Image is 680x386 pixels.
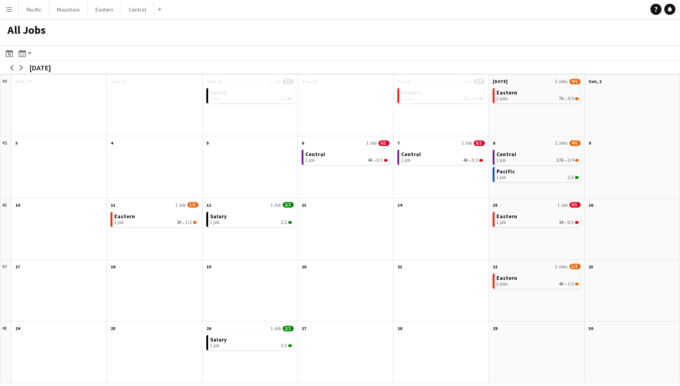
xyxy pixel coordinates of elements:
[281,96,287,101] span: 2/2
[15,325,20,331] span: 24
[15,264,20,270] span: 17
[0,75,12,136] div: 44
[568,175,574,180] span: 2/2
[569,79,581,84] span: 4/5
[111,325,115,331] span: 25
[114,213,135,220] span: Eastern
[496,274,517,281] span: Eastern
[568,281,574,287] span: 1/3
[302,325,306,331] span: 27
[496,158,506,163] span: 1 job
[377,158,383,163] span: 0/1
[210,343,219,348] span: 1 job
[210,220,219,225] span: 1 job
[496,89,517,96] span: Eastern
[366,140,377,146] span: 1 Job
[568,158,574,163] span: 2/4
[15,78,32,84] span: Mon, 27
[281,343,287,348] span: 2/2
[397,140,400,146] span: 7
[177,220,182,225] span: 3A
[401,150,483,163] a: Central1 job4A•0/2
[474,140,485,146] span: 0/2
[496,158,578,163] div: •
[559,281,564,287] span: 4A
[496,96,578,101] div: •
[288,221,292,224] span: 2/2
[496,168,515,175] span: Pacific
[206,264,211,270] span: 19
[588,78,601,84] span: Sun, 2
[206,78,223,84] span: Wed, 29
[111,140,113,146] span: 4
[210,212,292,225] a: Salary1 job2/2
[493,140,495,146] span: 8
[305,158,387,163] div: •
[559,220,564,225] span: 3A
[588,325,593,331] span: 30
[555,264,568,270] span: 2 Jobs
[281,220,287,225] span: 2/2
[397,202,402,208] span: 14
[401,89,422,96] span: Eastern
[0,322,12,383] div: 48
[496,96,508,101] span: 2 jobs
[555,78,568,84] span: 2 Jobs
[305,151,325,158] span: Central
[111,78,126,84] span: Tue, 28
[271,325,281,331] span: 1 Job
[575,176,579,179] span: 2/2
[588,140,591,146] span: 9
[187,202,198,208] span: 1/2
[288,97,292,100] span: 2/2
[588,264,593,270] span: 23
[210,336,227,343] span: Salary
[15,140,18,146] span: 3
[111,264,115,270] span: 18
[568,96,574,101] span: 4/5
[121,0,154,19] button: Central
[496,281,508,287] span: 2 jobs
[401,96,413,101] span: 3 jobs
[175,202,185,208] span: 1 Job
[575,97,579,100] span: 4/5
[210,335,292,348] a: Salary1 job2/2
[88,0,121,19] button: Eastern
[15,202,20,208] span: 10
[210,213,227,220] span: Salary
[496,220,506,225] span: 1 job
[463,158,468,163] span: 4A
[210,89,227,96] span: Salary
[472,96,478,101] span: 1/4
[114,220,196,225] div: •
[397,78,410,84] span: Fri, 31
[368,158,373,163] span: 4A
[283,326,294,331] span: 2/2
[30,63,51,72] div: [DATE]
[569,202,581,208] span: 0/1
[206,202,211,208] span: 12
[493,325,497,331] span: 29
[397,325,402,331] span: 28
[493,264,497,270] span: 22
[401,96,483,101] div: •
[496,213,517,220] span: Eastern
[210,96,219,101] span: 1 job
[493,78,507,84] span: [DATE]
[193,221,197,224] span: 1/2
[472,158,478,163] span: 0/2
[206,325,211,331] span: 26
[462,140,472,146] span: 1 Job
[459,78,472,84] span: 3 Jobs
[496,150,578,163] a: Central1 job17A•2/4
[555,140,568,146] span: 2 Jobs
[569,264,581,269] span: 1/3
[302,202,306,208] span: 13
[479,159,483,162] span: 0/2
[575,221,579,224] span: 0/1
[569,140,581,146] span: 4/6
[0,198,12,260] div: 46
[588,202,593,208] span: 16
[0,136,12,198] div: 45
[288,344,292,347] span: 2/2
